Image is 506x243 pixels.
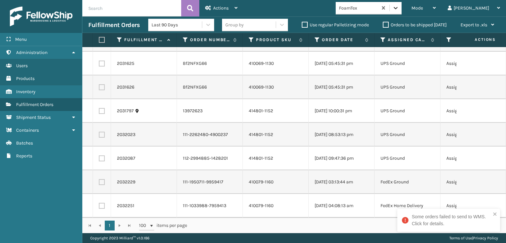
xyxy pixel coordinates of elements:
td: UPS Ground [375,52,440,75]
div: FoamTex [339,5,378,12]
label: Product SKU [256,37,296,43]
td: 13972623 [177,99,243,123]
td: [DATE] 08:53:13 pm [309,123,375,147]
td: [DATE] 05:45:31 pm [309,75,375,99]
a: 2031797 [117,108,134,114]
a: 2032251 [117,202,134,209]
td: [DATE] 09:47:36 pm [309,147,375,170]
div: Some orders failed to send to WMS. Click for details. [412,213,491,227]
span: Menu [15,37,27,42]
span: Batches [16,140,33,146]
a: 410079-1160 [249,203,273,208]
span: items per page [139,221,187,230]
td: Bf2NFXG66 [177,75,243,99]
span: Mode [411,5,423,11]
label: Use regular Palletizing mode [302,22,369,28]
a: 410069-1130 [249,84,274,90]
p: Copyright 2023 Milliard™ v 1.0.186 [90,233,150,243]
td: [DATE] 04:08:13 am [309,194,375,218]
label: Fulfillment Order Id [124,37,164,43]
a: 414801-1152 [249,132,273,137]
td: 111-1950711-9959417 [177,170,243,194]
td: [DATE] 03:13:44 am [309,170,375,194]
img: logo [10,7,72,26]
a: 2032229 [117,179,135,185]
span: Containers [16,127,39,133]
span: Inventory [16,89,36,94]
td: 111-2262480-4900237 [177,123,243,147]
td: 112-2994885-1428201 [177,147,243,170]
button: close [493,211,497,218]
h3: Fulfillment Orders [88,21,140,29]
label: Order Date [322,37,362,43]
span: Export to .xls [461,22,487,28]
span: Fulfillment Orders [16,102,53,107]
a: 2032087 [117,155,135,162]
td: FedEx Home Delivery [375,194,440,218]
a: 1 [105,221,115,230]
a: 2031625 [117,60,134,67]
a: 414801-1152 [249,108,273,114]
span: Products [16,76,35,81]
a: 410069-1130 [249,61,274,66]
td: UPS Ground [375,123,440,147]
td: [DATE] 10:00:31 pm [309,99,375,123]
div: Last 90 Days [152,21,203,28]
td: 111-1033988-7959413 [177,194,243,218]
td: FedEx Ground [375,170,440,194]
a: 410079-1160 [249,179,273,185]
td: UPS Ground [375,147,440,170]
td: UPS Ground [375,99,440,123]
div: Group by [225,21,244,28]
span: Users [16,63,28,68]
a: 2032023 [117,131,135,138]
a: 414801-1152 [249,155,273,161]
span: Actions [454,34,500,45]
td: Bf2NFXG66 [177,52,243,75]
span: Reports [16,153,32,159]
td: [DATE] 05:45:31 pm [309,52,375,75]
td: UPS Ground [375,75,440,99]
div: 1 - 9 of 9 items [196,222,499,229]
span: Administration [16,50,47,55]
label: Orders to be shipped [DATE] [383,22,447,28]
a: 2031626 [117,84,134,91]
span: Shipment Status [16,115,51,120]
label: Order Number [190,37,230,43]
label: Assigned Carrier Service [388,37,428,43]
span: 100 [139,222,149,229]
span: Actions [213,5,229,11]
